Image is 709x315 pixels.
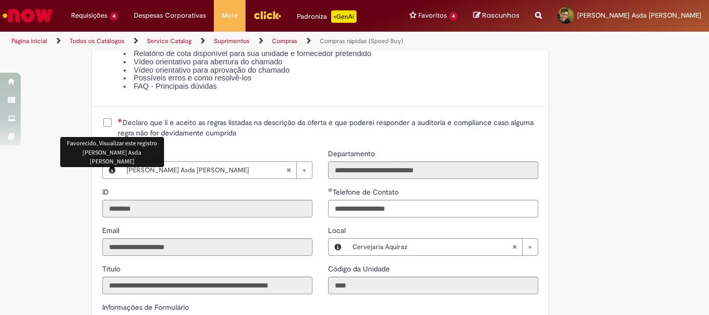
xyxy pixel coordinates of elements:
button: Local, Visualizar este registro Cervejaria Aquiraz [329,239,347,255]
span: Telefone de Contato [333,187,401,197]
a: Service Catalog [147,37,192,45]
abbr: Limpar campo Favorecido [281,162,296,179]
a: Suprimentos [214,37,250,45]
abbr: Limpar campo Local [507,239,522,255]
input: Código da Unidade [328,277,538,294]
input: Telefone de Contato [328,200,538,217]
img: click_logo_yellow_360x200.png [253,7,281,23]
span: More [222,10,238,21]
span: 4 [449,12,458,21]
span: Necessários [118,118,122,122]
span: Despesas Corporativas [134,10,206,21]
a: Cervejaria AquirazLimpar campo Local [347,239,538,255]
span: Rascunhos [482,10,520,20]
a: [PERSON_NAME] Asda [PERSON_NAME]Limpar campo Favorecido [121,162,312,179]
ul: Trilhas de página [8,32,465,51]
li: Relatório de cota disponível para sua unidade e fornecedor pretendido [123,50,538,58]
span: [PERSON_NAME] Asda [PERSON_NAME] [127,162,286,179]
span: Somente leitura - Departamento [328,149,377,158]
span: Declaro que li e aceito as regras listadas na descrição da oferta e que poderei responder a audit... [118,117,538,138]
div: Favorecido, Visualizar este registro [PERSON_NAME] Asda [PERSON_NAME] [60,137,164,167]
span: Cervejaria Aquiraz [352,239,512,255]
span: Requisições [71,10,107,21]
a: Rascunhos [473,11,520,21]
li: Vídeo orientativo para abertura do chamado [123,58,538,66]
label: Somente leitura - Email [102,225,121,236]
input: ID [102,200,312,217]
label: Informações de Formulário [102,303,189,312]
input: Título [102,277,312,294]
input: Email [102,238,312,256]
li: Vídeo orientativo para aprovação do chamado [123,66,538,75]
li: FAQ - Principais dúvidas [123,83,538,91]
label: Somente leitura - Departamento [328,148,377,159]
a: Compras rápidas (Speed Buy) [320,37,403,45]
label: Somente leitura - Título [102,264,122,274]
input: Departamento [328,161,538,179]
button: Favorecido, Visualizar este registro Daniel Asda Santos Da Silva [103,162,121,179]
div: Padroniza [297,10,357,23]
li: Possíveis erros e como resolvê-los [123,74,538,83]
label: Somente leitura - Código da Unidade [328,264,392,274]
span: [PERSON_NAME] Asda [PERSON_NAME] [577,11,701,20]
span: Local [328,226,348,235]
span: Somente leitura - Email [102,226,121,235]
a: Compras [272,37,297,45]
img: ServiceNow [1,5,54,26]
span: 4 [110,12,118,21]
a: Página inicial [11,37,47,45]
a: Todos os Catálogos [70,37,125,45]
span: Favoritos [418,10,447,21]
label: Somente leitura - ID [102,187,111,197]
span: Obrigatório Preenchido [328,188,333,192]
p: +GenAi [331,10,357,23]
